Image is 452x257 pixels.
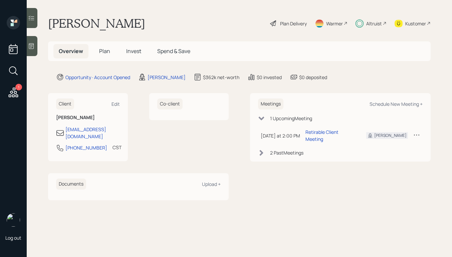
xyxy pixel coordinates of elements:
[280,20,307,27] div: Plan Delivery
[257,74,282,81] div: $0 invested
[126,47,141,55] span: Invest
[305,128,356,143] div: Retirable Client Meeting
[5,235,21,241] div: Log out
[111,101,120,107] div: Edit
[7,213,20,227] img: aleksandra-headshot.png
[366,20,382,27] div: Altruist
[65,144,107,151] div: [PHONE_NUMBER]
[203,74,239,81] div: $362k net-worth
[65,74,130,81] div: Opportunity · Account Opened
[48,16,145,31] h1: [PERSON_NAME]
[374,133,407,139] div: [PERSON_NAME]
[157,47,190,55] span: Spend & Save
[15,84,22,90] div: 1
[299,74,327,81] div: $0 deposited
[112,144,122,151] div: CST
[157,98,183,109] h6: Co-client
[99,47,110,55] span: Plan
[326,20,343,27] div: Warmer
[261,132,300,139] div: [DATE] at 2:00 PM
[405,20,426,27] div: Kustomer
[148,74,186,81] div: [PERSON_NAME]
[65,126,120,140] div: [EMAIL_ADDRESS][DOMAIN_NAME]
[56,115,120,120] h6: [PERSON_NAME]
[56,179,86,190] h6: Documents
[202,181,221,187] div: Upload +
[270,115,312,122] div: 1 Upcoming Meeting
[59,47,83,55] span: Overview
[370,101,423,107] div: Schedule New Meeting +
[56,98,74,109] h6: Client
[258,98,283,109] h6: Meetings
[270,149,303,156] div: 2 Past Meeting s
